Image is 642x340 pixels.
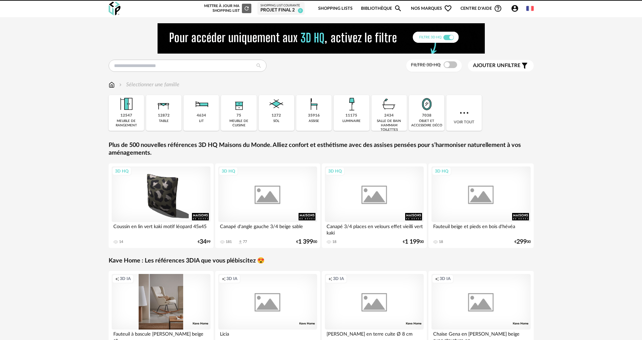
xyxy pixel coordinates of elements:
div: 12872 [158,113,170,118]
img: Sol.png [267,95,285,113]
span: 299 [517,240,527,244]
a: 3D HQ Canapé 3/4 places en velours effet vieilli vert kaki 18 €1 19900 [322,163,427,248]
img: Miroir.png [418,95,436,113]
span: 3D IA [333,276,344,281]
div: € 00 [514,240,531,244]
div: € 00 [403,240,424,244]
img: Rangement.png [230,95,248,113]
div: € 99 [198,240,211,244]
div: Voir tout [446,95,482,131]
div: sol [273,119,279,123]
div: 12547 [120,113,132,118]
div: Coussin en lin vert kaki motif léopard 45x45 [112,222,211,236]
img: OXP [109,2,120,16]
div: 75 [236,113,241,118]
span: 3D IA [120,276,131,281]
a: BibliothèqueMagnify icon [361,1,402,17]
div: 18 [439,240,443,244]
span: Centre d'aideHelp Circle Outline icon [460,4,502,12]
img: NEW%20NEW%20HQ%20NEW_V1.gif [158,23,485,54]
span: Filter icon [521,62,529,70]
div: 35916 [308,113,320,118]
a: 3D HQ Fauteuil beige et pieds en bois d'hévéa 18 €29900 [428,163,534,248]
span: Account Circle icon [511,4,519,12]
span: Account Circle icon [511,4,522,12]
span: Download icon [238,240,243,245]
div: luminaire [342,119,361,123]
div: 77 [243,240,247,244]
div: 7038 [422,113,431,118]
div: lit [199,119,204,123]
button: Ajouter unfiltre Filter icon [468,60,534,71]
div: € 00 [296,240,317,244]
span: Filtre 3D HQ [411,63,441,67]
div: 1272 [272,113,281,118]
div: Canapé 3/4 places en velours effet vieilli vert kaki [325,222,424,236]
div: Fauteuil beige et pieds en bois d'hévéa [431,222,531,236]
div: 181 [226,240,232,244]
span: Creation icon [222,276,226,281]
a: 3D HQ Coussin en lin vert kaki motif léopard 45x45 14 €3499 [109,163,214,248]
div: 3D HQ [112,167,132,176]
img: fr [526,5,534,12]
div: 2434 [384,113,394,118]
div: 18 [332,240,336,244]
div: 4634 [197,113,206,118]
div: 3D HQ [325,167,345,176]
a: Kave Home : Les références 3DIA que vous plébiscitez 😍 [109,257,264,265]
div: 3D HQ [432,167,451,176]
div: Shopping List courante [260,4,302,8]
span: 3D IA [226,276,238,281]
div: Sélectionner une famille [118,81,179,89]
a: 3D HQ Canapé d'angle gauche 3/4 beige sable 181 Download icon 77 €1 39900 [215,163,320,248]
img: more.7b13dc1.svg [458,107,470,119]
span: Nos marques [411,1,452,17]
img: Meuble%20de%20rangement.png [117,95,135,113]
div: projet final 2 [260,7,302,13]
span: Ajouter un [473,63,505,68]
div: meuble de rangement [111,119,142,128]
span: 3D IA [440,276,451,281]
a: Plus de 500 nouvelles références 3D HQ Maisons du Monde. Alliez confort et esthétisme avec des as... [109,142,534,157]
img: svg+xml;base64,PHN2ZyB3aWR0aD0iMTYiIGhlaWdodD0iMTciIHZpZXdCb3g9IjAgMCAxNiAxNyIgZmlsbD0ibm9uZSIgeG... [109,81,115,89]
span: Creation icon [435,276,439,281]
span: Creation icon [328,276,332,281]
img: Assise.png [305,95,323,113]
span: 0 [298,8,303,13]
div: assise [309,119,319,123]
div: 11175 [345,113,357,118]
img: svg+xml;base64,PHN2ZyB3aWR0aD0iMTYiIGhlaWdodD0iMTYiIHZpZXdCb3g9IjAgMCAxNiAxNiIgZmlsbD0ibm9uZSIgeG... [118,81,123,89]
a: Shopping List courante projet final 2 0 [260,4,302,13]
span: Heart Outline icon [444,4,452,12]
div: meuble de cuisine [223,119,254,128]
img: Literie.png [192,95,211,113]
div: objet et accessoire déco [411,119,442,128]
span: Creation icon [115,276,119,281]
div: table [159,119,169,123]
a: Shopping Lists [318,1,353,17]
div: salle de bain hammam toilettes [373,119,405,132]
img: Salle%20de%20bain.png [380,95,398,113]
div: 14 [119,240,123,244]
img: Table.png [155,95,173,113]
span: Refresh icon [244,6,250,10]
img: Luminaire.png [342,95,361,113]
span: Magnify icon [394,4,402,12]
div: Canapé d'angle gauche 3/4 beige sable [218,222,317,236]
span: 1 399 [298,240,313,244]
span: filtre [473,62,521,69]
div: 3D HQ [219,167,238,176]
span: 34 [200,240,206,244]
div: Mettre à jour ma Shopping List [203,4,251,13]
span: Help Circle Outline icon [494,4,502,12]
span: 1 199 [405,240,420,244]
